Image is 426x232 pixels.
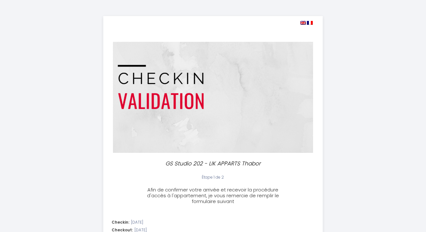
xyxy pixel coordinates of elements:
span: [DATE] [131,219,143,226]
img: fr.png [307,21,313,25]
span: Afin de confirmer votre arrivée et recevoir la procédure d'accès à l'appartement, je vous remerci... [147,186,279,205]
img: en.png [300,21,306,25]
span: Étape 1 de 2 [202,174,224,180]
p: GS Studio 202 - LIK APPARTS Thabor [144,159,282,168]
span: Checkin: [112,219,129,226]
